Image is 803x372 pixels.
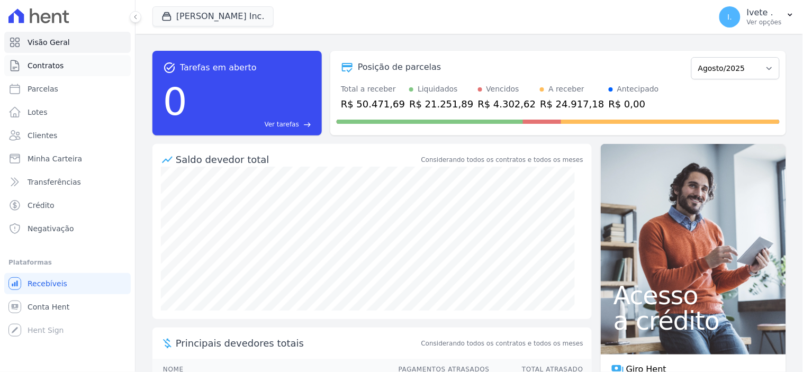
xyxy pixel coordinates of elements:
span: a crédito [613,308,773,333]
a: Negativação [4,218,131,239]
span: Recebíveis [28,278,67,289]
a: Recebíveis [4,273,131,294]
button: [PERSON_NAME] Inc. [152,6,274,26]
a: Transferências [4,171,131,193]
span: Clientes [28,130,57,141]
a: Minha Carteira [4,148,131,169]
span: Visão Geral [28,37,70,48]
span: Conta Hent [28,302,69,312]
a: Lotes [4,102,131,123]
span: Considerando todos os contratos e todos os meses [421,339,583,348]
div: R$ 50.471,69 [341,97,405,111]
div: 0 [163,74,187,129]
a: Crédito [4,195,131,216]
div: Saldo devedor total [176,152,419,167]
div: Antecipado [617,84,659,95]
a: Conta Hent [4,296,131,317]
span: Crédito [28,200,55,211]
div: R$ 21.251,89 [409,97,473,111]
div: R$ 24.917,18 [540,97,604,111]
div: Posição de parcelas [358,61,441,74]
span: Contratos [28,60,64,71]
span: I. [728,13,733,21]
a: Visão Geral [4,32,131,53]
span: Minha Carteira [28,153,82,164]
a: Clientes [4,125,131,146]
div: R$ 4.302,62 [478,97,536,111]
span: Tarefas em aberto [180,61,257,74]
div: Considerando todos os contratos e todos os meses [421,155,583,165]
span: Negativação [28,223,74,234]
span: Ver tarefas [265,120,299,129]
span: east [303,121,311,129]
div: Plataformas [8,256,127,269]
div: Liquidados [418,84,458,95]
div: Total a receber [341,84,405,95]
span: Principais devedores totais [176,336,419,350]
p: Ivete . [747,7,782,18]
span: Lotes [28,107,48,117]
span: Transferências [28,177,81,187]
a: Ver tarefas east [192,120,311,129]
p: Ver opções [747,18,782,26]
a: Parcelas [4,78,131,99]
span: Parcelas [28,84,58,94]
a: Contratos [4,55,131,76]
div: A receber [548,84,584,95]
div: Vencidos [486,84,519,95]
button: I. Ivete . Ver opções [711,2,803,32]
span: task_alt [163,61,176,74]
div: R$ 0,00 [609,97,659,111]
span: Acesso [613,283,773,308]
